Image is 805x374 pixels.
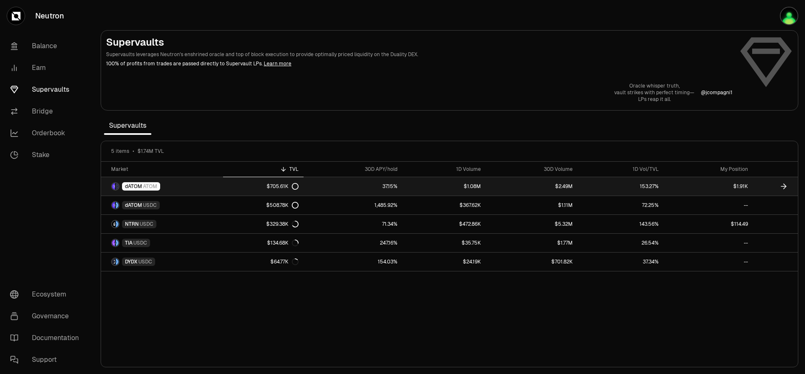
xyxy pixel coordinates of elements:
h2: Supervaults [106,36,732,49]
a: Support [3,349,91,371]
span: 5 items [111,148,129,155]
img: USDC Logo [116,258,119,265]
a: $114.49 [664,215,753,233]
span: TIA [125,240,132,246]
img: dATOM Logo [112,202,115,209]
a: 153.27% [578,177,664,196]
a: 26.54% [578,234,664,252]
div: $64.77K [270,258,299,265]
p: 100% of profits from trades are passed directly to Supervault LPs. [106,60,732,67]
a: Learn more [264,60,291,67]
a: @jcompagni1 [701,89,732,96]
a: $5.32M [486,215,578,233]
div: 30D Volume [491,166,573,173]
a: $1.08M [402,177,486,196]
div: My Position [669,166,748,173]
a: $508.78K [223,196,304,214]
a: $329.38K [223,215,304,233]
p: vault strikes with perfect timing— [614,89,694,96]
a: -- [664,196,753,214]
div: 30D APY/hold [309,166,397,173]
img: USDC Logo [116,240,119,246]
a: $64.77K [223,253,304,271]
span: dATOM [125,183,142,190]
span: USDC [138,258,152,265]
img: NTRN Logo [112,221,115,227]
a: $701.82K [486,253,578,271]
a: $367.62K [402,196,486,214]
a: dATOM LogoUSDC LogodATOMUSDC [101,196,223,214]
a: Ecosystem [3,284,91,305]
span: USDC [133,240,147,246]
span: DYDX [125,258,138,265]
a: Earn [3,57,91,79]
a: Oracle whisper truth,vault strikes with perfect timing—LPs reap it all. [614,83,694,103]
img: ATOM Logo [116,183,119,190]
img: DYDX Logo [112,258,115,265]
span: $1.74M TVL [138,148,164,155]
span: USDC [140,221,153,227]
div: $329.38K [266,221,299,227]
a: 72.25% [578,196,664,214]
img: Geo Wallet [780,7,798,25]
img: dATOM Logo [112,183,115,190]
a: 1,485.92% [304,196,402,214]
p: LPs reap it all. [614,96,694,103]
a: Documentation [3,327,91,349]
a: Supervaults [3,79,91,101]
a: $1.77M [486,234,578,252]
p: Oracle whisper truth, [614,83,694,89]
a: DYDX LogoUSDC LogoDYDXUSDC [101,253,223,271]
img: USDC Logo [116,221,119,227]
span: dATOM [125,202,142,209]
a: dATOM LogoATOM LogodATOMATOM [101,177,223,196]
a: 247.16% [304,234,402,252]
div: 1D Vol/TVL [583,166,659,173]
a: $472.86K [402,215,486,233]
a: Bridge [3,101,91,122]
a: -- [664,234,753,252]
a: $35.75K [402,234,486,252]
a: 71.34% [304,215,402,233]
a: 37.15% [304,177,402,196]
a: Governance [3,305,91,327]
div: Market [111,166,218,173]
a: $705.61K [223,177,304,196]
a: 37.34% [578,253,664,271]
a: Stake [3,144,91,166]
div: $705.61K [267,183,299,190]
a: 154.03% [304,253,402,271]
span: USDC [143,202,157,209]
a: $1.11M [486,196,578,214]
div: $134.68K [267,240,299,246]
div: $508.78K [266,202,299,209]
img: TIA Logo [112,240,115,246]
a: $1.91K [664,177,753,196]
a: 143.56% [578,215,664,233]
span: NTRN [125,221,139,227]
span: Supervaults [104,117,151,134]
p: @ jcompagni1 [701,89,732,96]
img: USDC Logo [116,202,119,209]
a: $2.49M [486,177,578,196]
div: 1D Volume [408,166,481,173]
a: -- [664,253,753,271]
span: ATOM [143,183,157,190]
a: Orderbook [3,122,91,144]
a: $24.19K [402,253,486,271]
a: Balance [3,35,91,57]
a: $134.68K [223,234,304,252]
div: TVL [228,166,299,173]
a: NTRN LogoUSDC LogoNTRNUSDC [101,215,223,233]
p: Supervaults leverages Neutron's enshrined oracle and top of block execution to provide optimally ... [106,51,732,58]
a: TIA LogoUSDC LogoTIAUSDC [101,234,223,252]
